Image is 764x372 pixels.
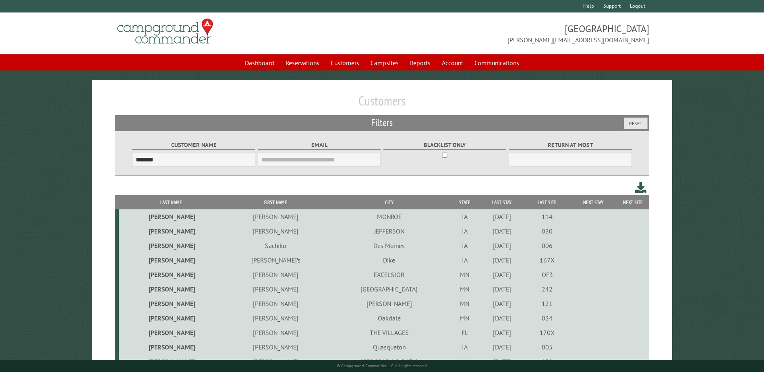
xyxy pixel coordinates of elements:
[382,22,649,45] span: [GEOGRAPHIC_DATA] [PERSON_NAME][EMAIL_ADDRESS][DOMAIN_NAME]
[119,282,223,296] td: [PERSON_NAME]
[132,141,255,150] label: Customer Name
[119,209,223,224] td: [PERSON_NAME]
[480,213,524,221] div: [DATE]
[119,325,223,340] td: [PERSON_NAME]
[450,282,479,296] td: MN
[480,358,524,366] div: [DATE]
[223,224,328,238] td: [PERSON_NAME]
[450,267,479,282] td: MN
[223,340,328,354] td: [PERSON_NAME]
[223,354,328,369] td: [PERSON_NAME]
[328,354,450,369] td: [GEOGRAPHIC_DATA]
[223,282,328,296] td: [PERSON_NAME]
[119,267,223,282] td: [PERSON_NAME]
[450,296,479,311] td: MN
[328,253,450,267] td: Dike
[119,354,223,369] td: [PERSON_NAME]
[119,238,223,253] td: [PERSON_NAME]
[480,329,524,337] div: [DATE]
[450,325,479,340] td: FL
[450,238,479,253] td: IA
[525,253,569,267] td: 167X
[525,282,569,296] td: 242
[470,55,524,70] a: Communications
[240,55,279,70] a: Dashboard
[525,340,569,354] td: 005
[479,195,525,209] th: Last Stay
[480,227,524,235] div: [DATE]
[119,340,223,354] td: [PERSON_NAME]
[624,118,648,129] button: Reset
[480,271,524,279] div: [DATE]
[450,311,479,325] td: MN
[115,115,649,130] h2: Filters
[119,253,223,267] td: [PERSON_NAME]
[450,209,479,224] td: IA
[635,180,647,195] a: Download this customer list (.csv)
[115,16,215,47] img: Campground Commander
[328,325,450,340] td: THE VILLAGES
[509,141,631,150] label: Return at most
[405,55,435,70] a: Reports
[480,242,524,250] div: [DATE]
[450,354,479,369] td: IA
[328,296,450,311] td: [PERSON_NAME]
[328,224,450,238] td: JEFFERSON
[480,314,524,322] div: [DATE]
[119,296,223,311] td: [PERSON_NAME]
[450,253,479,267] td: IA
[525,311,569,325] td: 034
[115,93,649,115] h1: Customers
[525,238,569,253] td: 006
[525,195,569,209] th: Last Site
[328,340,450,354] td: Quasqueton
[119,311,223,325] td: [PERSON_NAME]
[525,267,569,282] td: OF3
[525,296,569,311] td: 121
[450,340,479,354] td: IA
[328,267,450,282] td: EXCELSIOR
[525,224,569,238] td: 030
[480,300,524,308] div: [DATE]
[223,238,328,253] td: Sachiko
[223,253,328,267] td: [PERSON_NAME]’s
[223,325,328,340] td: [PERSON_NAME]
[328,311,450,325] td: Oakdale
[525,209,569,224] td: 114
[569,195,617,209] th: Next Stay
[480,285,524,293] div: [DATE]
[281,55,324,70] a: Reservations
[223,209,328,224] td: [PERSON_NAME]
[223,267,328,282] td: [PERSON_NAME]
[525,354,569,369] td: 152
[337,363,428,368] small: © Campground Commander LLC. All rights reserved.
[328,209,450,224] td: MONROE
[450,224,479,238] td: IA
[326,55,364,70] a: Customers
[223,195,328,209] th: First Name
[383,141,506,150] label: Blacklist only
[437,55,468,70] a: Account
[328,238,450,253] td: Des Moines
[119,195,223,209] th: Last Name
[366,55,404,70] a: Campsites
[223,296,328,311] td: [PERSON_NAME]
[328,282,450,296] td: [GEOGRAPHIC_DATA]
[119,224,223,238] td: [PERSON_NAME]
[450,195,479,209] th: State
[223,311,328,325] td: [PERSON_NAME]
[480,256,524,264] div: [DATE]
[328,195,450,209] th: City
[617,195,649,209] th: Next Site
[480,343,524,351] div: [DATE]
[525,325,569,340] td: 170X
[258,141,381,150] label: Email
